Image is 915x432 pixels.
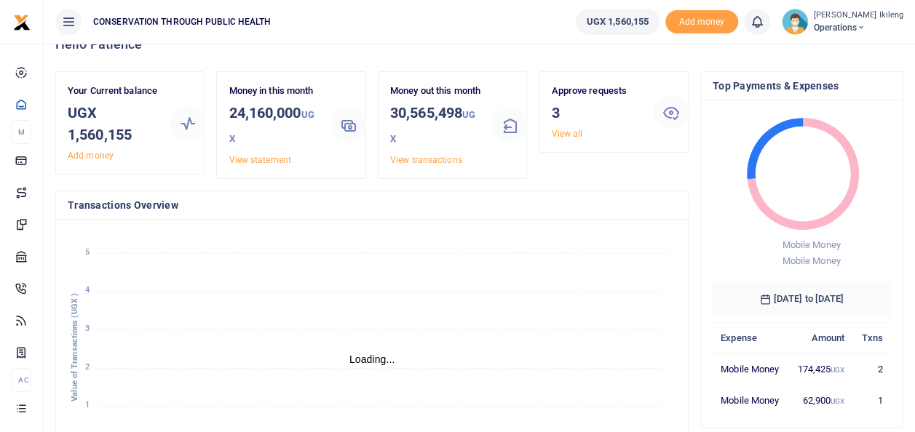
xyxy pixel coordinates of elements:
h3: 3 [551,102,642,124]
td: 174,425 [788,353,853,385]
a: View transactions [390,155,462,165]
a: Add money [68,151,114,161]
p: Money out this month [390,84,481,99]
td: 2 [852,353,891,385]
tspan: 3 [85,324,90,333]
h4: Transactions Overview [68,197,676,213]
li: Wallet ballance [570,9,665,35]
span: Mobile Money [782,239,840,250]
li: Toup your wallet [665,10,738,34]
h3: UGX 1,560,155 [68,102,159,145]
span: CONSERVATION THROUGH PUBLIC HEALTH [87,15,277,28]
th: Amount [788,322,853,353]
td: Mobile Money [713,385,788,415]
h4: Top Payments & Expenses [713,78,891,94]
h3: 24,160,000 [229,102,320,150]
small: UGX [831,397,844,405]
img: logo-small [13,14,31,31]
a: UGX 1,560,155 [576,9,659,35]
td: Mobile Money [713,353,788,385]
a: Add money [665,15,738,26]
th: Txns [852,322,891,353]
small: UGX [229,109,314,144]
small: UGX [390,109,475,144]
span: UGX 1,560,155 [587,15,649,29]
span: Mobile Money [782,255,840,266]
a: View all [551,129,582,139]
a: View statement [229,155,290,165]
span: Operations [814,21,903,34]
text: Value of Transactions (UGX ) [70,293,79,401]
a: logo-small logo-large logo-large [13,16,31,27]
p: Money in this month [229,84,320,99]
li: Ac [12,368,31,392]
td: 62,900 [788,385,853,415]
h4: Hello Patience [55,36,903,52]
text: Loading... [349,353,395,365]
th: Expense [713,322,788,353]
p: Your Current balance [68,84,159,99]
span: Add money [665,10,738,34]
small: UGX [831,366,844,374]
td: 1 [852,385,891,415]
small: [PERSON_NAME] Ikileng [814,9,903,22]
li: M [12,120,31,144]
tspan: 5 [85,247,90,257]
h3: 30,565,498 [390,102,481,150]
h6: [DATE] to [DATE] [713,281,891,316]
tspan: 1 [85,401,90,410]
tspan: 2 [85,362,90,372]
a: profile-user [PERSON_NAME] Ikileng Operations [782,9,903,35]
img: profile-user [782,9,808,35]
tspan: 4 [85,285,90,295]
p: Approve requests [551,84,642,99]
